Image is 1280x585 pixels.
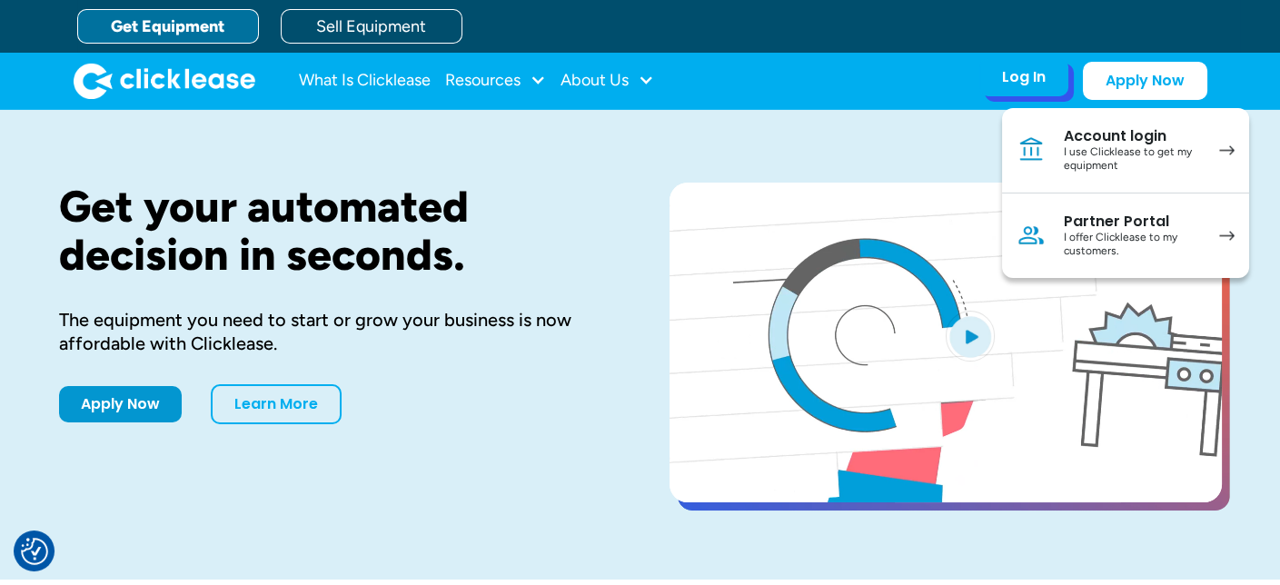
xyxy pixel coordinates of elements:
h1: Get your automated decision in seconds. [59,183,611,279]
img: Clicklease logo [74,63,255,99]
div: About Us [561,63,654,99]
a: Learn More [211,384,342,424]
a: Get Equipment [77,9,259,44]
div: Partner Portal [1064,213,1201,231]
nav: Log In [1002,108,1249,278]
img: Revisit consent button [21,538,48,565]
a: What Is Clicklease [299,63,431,99]
a: Account loginI use Clicklease to get my equipment [1002,108,1249,193]
div: Resources [445,63,546,99]
img: Bank icon [1017,135,1046,164]
div: I offer Clicklease to my customers. [1064,231,1201,259]
a: Sell Equipment [281,9,462,44]
a: Apply Now [59,386,182,422]
img: Blue play button logo on a light blue circular background [946,311,995,362]
a: home [74,63,255,99]
button: Consent Preferences [21,538,48,565]
div: Log In [1002,68,1046,86]
div: The equipment you need to start or grow your business is now affordable with Clicklease. [59,308,611,355]
img: arrow [1219,145,1235,155]
a: open lightbox [670,183,1222,502]
div: I use Clicklease to get my equipment [1064,145,1201,174]
div: Account login [1064,127,1201,145]
img: arrow [1219,231,1235,241]
img: Person icon [1017,221,1046,250]
a: Apply Now [1083,62,1207,100]
a: Partner PortalI offer Clicklease to my customers. [1002,193,1249,278]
